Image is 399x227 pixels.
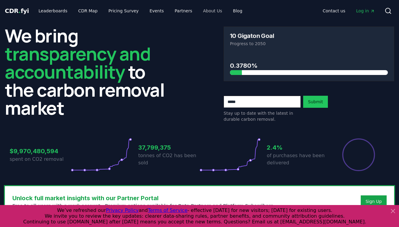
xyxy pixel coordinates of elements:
[34,5,247,16] nav: Main
[5,7,29,15] a: CDR.fyi
[342,138,375,172] div: Percentage of sales delivered
[10,156,71,163] p: spent on CO2 removal
[303,96,328,108] button: Submit
[228,5,247,16] a: Blog
[104,5,143,16] a: Pricing Survey
[230,61,388,70] h3: 0.3780%
[318,5,380,16] nav: Main
[138,143,199,152] h3: 37,799,375
[366,198,382,204] a: Sign Up
[5,7,29,14] span: CDR fyi
[267,152,328,166] p: of purchases have been delivered
[19,7,21,14] span: .
[74,5,102,16] a: CDR Map
[138,152,199,166] p: tonnes of CO2 has been sold
[361,195,387,207] button: Sign Up
[145,5,168,16] a: Events
[356,8,375,14] span: Log in
[318,5,350,16] a: Contact us
[12,203,275,209] p: Free to all users with a work account. Premium options available for Data Partners and Platform S...
[10,147,71,156] h3: $9,970,480,594
[230,33,274,39] h3: 10 Gigaton Goal
[34,5,72,16] a: Leaderboards
[198,5,227,16] a: About Us
[351,5,380,16] a: Log in
[224,110,301,122] p: Stay up to date with the latest in durable carbon removal.
[5,26,175,117] h2: We bring to the carbon removal market
[5,41,150,84] span: transparency and accountability
[170,5,197,16] a: Partners
[230,41,388,47] p: Progress to 2050
[12,194,275,203] h3: Unlock full market insights with our Partner Portal
[267,143,328,152] h3: 2.4%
